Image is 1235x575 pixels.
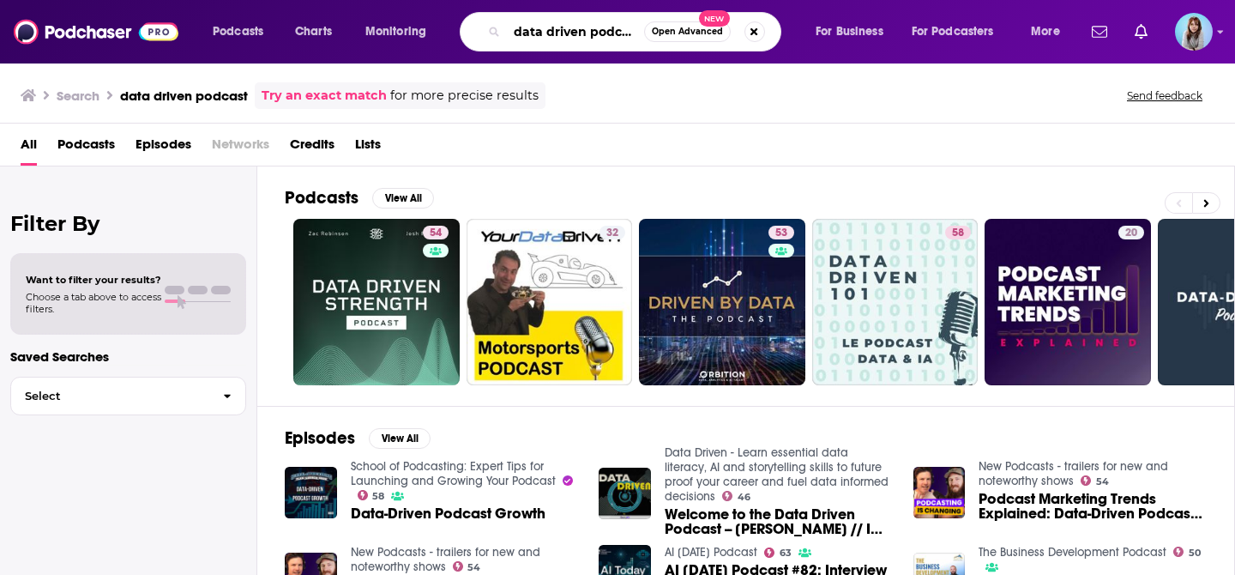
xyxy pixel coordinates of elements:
[26,291,161,315] span: Choose a tab above to access filters.
[353,18,449,45] button: open menu
[453,561,481,572] a: 54
[57,88,99,104] h3: Search
[1031,20,1060,44] span: More
[913,467,966,519] img: Podcast Marketing Trends Explained: Data-Driven Podcast Growth Strategies
[979,545,1166,560] a: The Business Development Podcast
[57,130,115,166] a: Podcasts
[979,492,1207,521] a: Podcast Marketing Trends Explained: Data-Driven Podcast Growth Strategies
[285,187,434,209] a: PodcastsView All
[351,506,545,521] a: Data-Driven Podcast Growth
[26,274,161,286] span: Want to filter your results?
[285,187,358,209] h2: Podcasts
[901,18,1019,45] button: open menu
[665,507,893,536] a: Welcome to the Data Driven Podcast -- Benjamin Shapiro // I Hear Everything
[665,545,757,560] a: AI Today Podcast
[467,564,480,572] span: 54
[979,459,1168,488] a: New Podcasts - trailers for new and noteworthy shows
[1019,18,1081,45] button: open menu
[912,20,994,44] span: For Podcasters
[507,18,644,45] input: Search podcasts, credits, & more...
[985,219,1151,385] a: 20
[1118,226,1144,239] a: 20
[1173,547,1201,557] a: 50
[120,88,248,104] h3: data driven podcast
[11,390,209,402] span: Select
[295,20,332,44] span: Charts
[775,225,787,242] span: 53
[599,468,651,520] img: Welcome to the Data Driven Podcast -- Benjamin Shapiro // I Hear Everything
[606,225,618,242] span: 32
[372,493,384,500] span: 58
[21,130,37,166] a: All
[1122,88,1208,103] button: Send feedback
[213,20,263,44] span: Podcasts
[1125,225,1137,242] span: 20
[1096,478,1109,486] span: 54
[372,188,434,209] button: View All
[665,507,893,536] span: Welcome to the Data Driven Podcast -- [PERSON_NAME] // I Hear Everything
[764,548,792,558] a: 63
[262,86,387,106] a: Try an exact match
[293,219,460,385] a: 54
[1081,475,1109,486] a: 54
[290,130,334,166] a: Credits
[351,459,556,488] a: School of Podcasting: Expert Tips for Launching and Growing Your Podcast
[10,377,246,415] button: Select
[1085,17,1114,46] a: Show notifications dropdown
[136,130,191,166] a: Episodes
[285,427,431,449] a: EpisodesView All
[652,27,723,36] span: Open Advanced
[639,219,805,385] a: 53
[1175,13,1213,51] img: User Profile
[738,493,750,501] span: 46
[722,491,750,501] a: 46
[1128,17,1154,46] a: Show notifications dropdown
[390,86,539,106] span: for more precise results
[780,549,792,557] span: 63
[284,18,342,45] a: Charts
[599,226,625,239] a: 32
[358,490,385,500] a: 58
[369,428,431,449] button: View All
[699,10,730,27] span: New
[804,18,905,45] button: open menu
[768,226,794,239] a: 53
[14,15,178,48] img: Podchaser - Follow, Share and Rate Podcasts
[1175,13,1213,51] button: Show profile menu
[355,130,381,166] a: Lists
[476,12,798,51] div: Search podcasts, credits, & more...
[467,219,633,385] a: 32
[952,225,964,242] span: 58
[285,467,337,519] img: Data-Driven Podcast Growth
[365,20,426,44] span: Monitoring
[665,445,889,504] a: Data Driven - Learn essential data literacy, AI and storytelling skills to future proof your care...
[201,18,286,45] button: open menu
[1189,549,1201,557] span: 50
[1175,13,1213,51] span: Logged in as ana.predescu.hkr
[285,427,355,449] h2: Episodes
[816,20,883,44] span: For Business
[212,130,269,166] span: Networks
[812,219,979,385] a: 58
[351,545,540,574] a: New Podcasts - trailers for new and noteworthy shows
[10,211,246,236] h2: Filter By
[423,226,449,239] a: 54
[10,348,246,365] p: Saved Searches
[644,21,731,42] button: Open AdvancedNew
[945,226,971,239] a: 58
[430,225,442,242] span: 54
